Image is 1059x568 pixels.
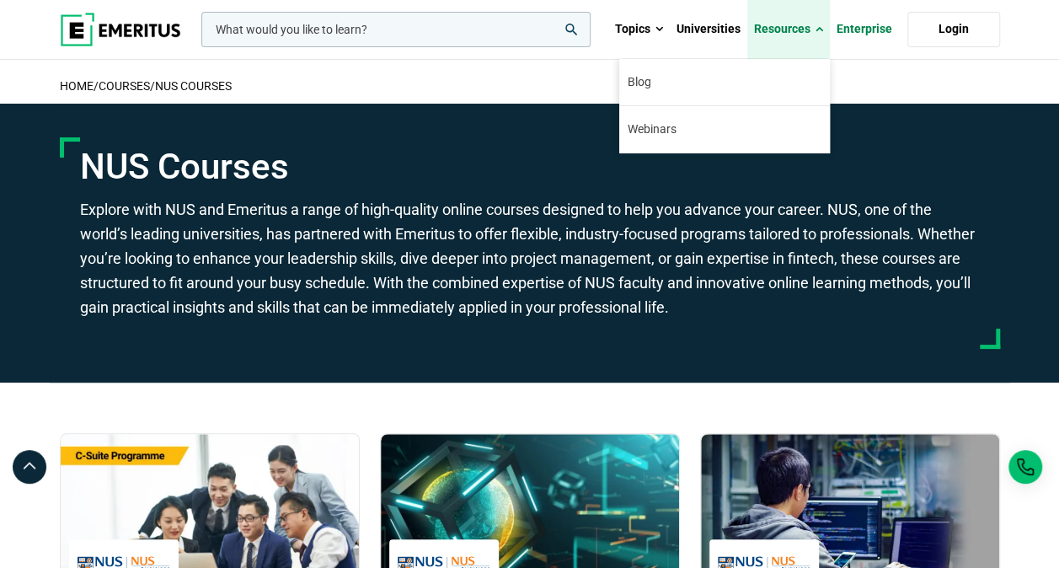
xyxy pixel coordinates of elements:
[155,79,232,93] a: NUS Courses
[60,68,1000,104] h2: / /
[80,198,980,319] p: Explore with NUS and Emeritus a range of high-quality online courses designed to help you advance...
[619,106,830,153] a: Webinars
[907,12,1000,47] a: Login
[99,79,150,93] a: COURSES
[201,12,591,47] input: woocommerce-product-search-field-0
[619,59,830,105] a: Blog
[80,146,980,188] h1: NUS Courses
[60,79,94,93] a: home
